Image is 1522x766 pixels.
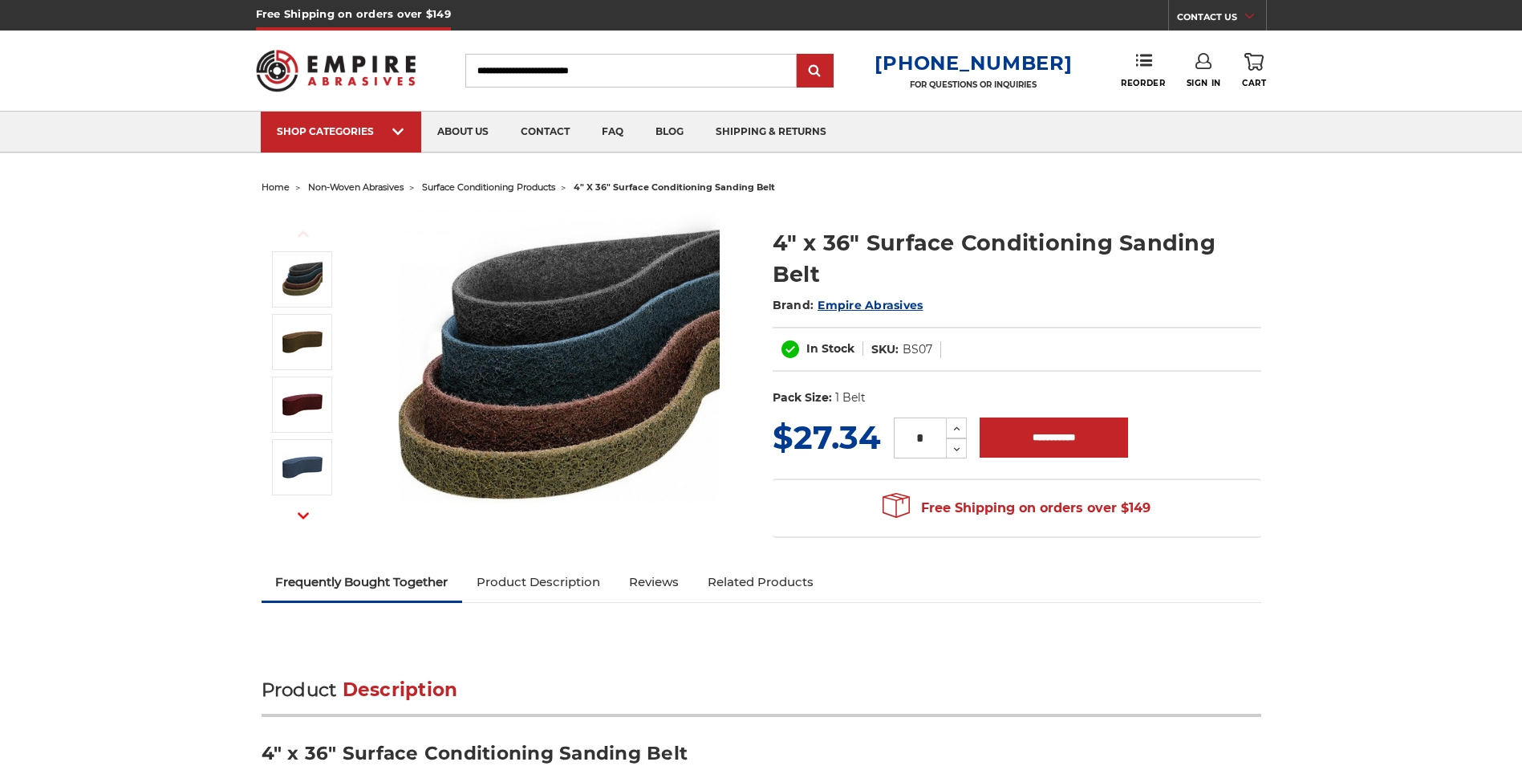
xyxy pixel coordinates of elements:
span: $27.34 [773,418,881,457]
a: home [262,181,290,193]
a: about us [421,112,505,153]
span: Sign In [1187,78,1221,88]
dd: BS07 [903,341,932,358]
img: 4"x36" Surface Conditioning Sanding Belts [399,210,720,531]
img: 4" x 36" Coarse Surface Conditioning Belt [282,322,323,362]
dt: SKU: [871,341,899,358]
a: Empire Abrasives [818,298,923,312]
img: 4"x36" Surface Conditioning Sanding Belts [282,259,323,299]
a: shipping & returns [700,112,842,153]
a: contact [505,112,586,153]
a: Reorder [1121,53,1165,88]
a: Cart [1242,53,1266,88]
span: Reorder [1121,78,1165,88]
span: Description [343,678,458,701]
a: non-woven abrasives [308,181,404,193]
img: Empire Abrasives [256,39,416,102]
span: 4" x 36" surface conditioning sanding belt [574,181,775,193]
a: blog [639,112,700,153]
span: In Stock [806,341,854,356]
a: faq [586,112,639,153]
a: Reviews [615,564,693,600]
a: Frequently Bought Together [262,564,463,600]
dd: 1 Belt [835,389,866,406]
p: FOR QUESTIONS OR INQUIRIES [875,79,1072,90]
img: 4" x 36" Medium Surface Conditioning Belt [282,385,323,425]
span: Free Shipping on orders over $149 [883,492,1151,524]
img: 4" x 36" Fine Surface Conditioning Belt [282,447,323,487]
div: SHOP CATEGORIES [277,125,405,137]
a: Related Products [693,564,828,600]
span: Cart [1242,78,1266,88]
button: Next [284,499,323,533]
a: [PHONE_NUMBER] [875,51,1072,75]
span: Brand: [773,298,814,312]
dt: Pack Size: [773,389,832,406]
a: CONTACT US [1177,8,1266,31]
a: surface conditioning products [422,181,555,193]
a: Product Description [462,564,615,600]
button: Previous [284,217,323,251]
span: Product [262,678,337,701]
h1: 4" x 36" Surface Conditioning Sanding Belt [773,227,1261,290]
